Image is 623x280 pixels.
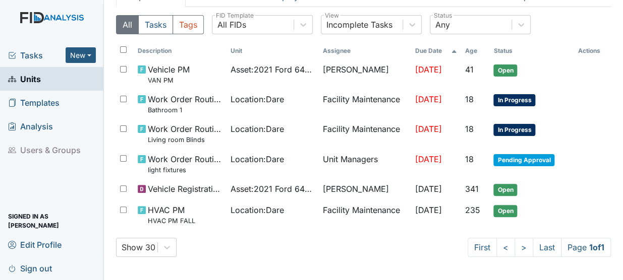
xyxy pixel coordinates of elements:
[415,64,442,75] span: [DATE]
[468,238,497,257] a: First
[465,154,474,164] span: 18
[465,64,474,75] span: 41
[574,42,611,59] th: Actions
[319,119,411,149] td: Facility Maintenance
[231,153,284,165] span: Location : Dare
[8,49,66,61] a: Tasks
[8,95,60,110] span: Templates
[465,184,479,194] span: 341
[66,47,96,63] button: New
[319,149,411,179] td: Unit Managers
[493,64,517,77] span: Open
[319,200,411,230] td: Facility Maintenance
[116,15,204,34] div: Type filter
[515,238,533,257] a: >
[319,59,411,89] td: [PERSON_NAME]
[8,118,53,134] span: Analysis
[465,94,474,104] span: 18
[148,63,190,85] span: Vehicle PM VAN PM
[148,123,222,145] span: Work Order Routine Living room Blinds
[217,19,246,31] div: All FIDs
[226,42,319,59] th: Toggle SortBy
[231,183,315,195] span: Asset : 2021 Ford 64433
[319,89,411,119] td: Facility Maintenance
[415,94,442,104] span: [DATE]
[134,42,226,59] th: Toggle SortBy
[116,15,139,34] button: All
[148,216,195,226] small: HVAC PM FALL
[319,179,411,200] td: [PERSON_NAME]
[148,165,222,175] small: light fixtures
[8,213,96,229] span: Signed in as [PERSON_NAME]
[138,15,173,34] button: Tasks
[148,153,222,175] span: Work Order Routine light fixtures
[148,93,222,115] span: Work Order Routine Bathroom 1
[415,124,442,134] span: [DATE]
[561,238,611,257] span: Page
[116,15,611,257] div: Open Tasks
[415,154,442,164] span: [DATE]
[148,204,195,226] span: HVAC PM HVAC PM FALL
[496,238,515,257] a: <
[148,135,222,145] small: Living room Blinds
[415,205,442,215] span: [DATE]
[148,183,222,195] span: Vehicle Registration
[231,63,315,76] span: Asset : 2021 Ford 64433
[173,15,204,34] button: Tags
[326,19,392,31] div: Incomplete Tasks
[493,124,535,136] span: In Progress
[589,242,604,252] strong: 1 of 1
[465,124,474,134] span: 18
[465,205,480,215] span: 235
[148,105,222,115] small: Bathroom 1
[533,238,561,257] a: Last
[493,205,517,217] span: Open
[435,19,450,31] div: Any
[148,76,190,85] small: VAN PM
[8,237,62,252] span: Edit Profile
[493,154,554,166] span: Pending Approval
[489,42,574,59] th: Toggle SortBy
[231,123,284,135] span: Location : Dare
[461,42,489,59] th: Toggle SortBy
[411,42,461,59] th: Toggle SortBy
[8,71,41,87] span: Units
[231,204,284,216] span: Location : Dare
[319,42,411,59] th: Assignee
[8,260,52,276] span: Sign out
[493,94,535,106] span: In Progress
[468,238,611,257] nav: task-pagination
[493,184,517,196] span: Open
[415,184,442,194] span: [DATE]
[231,93,284,105] span: Location : Dare
[120,46,127,53] input: Toggle All Rows Selected
[122,241,155,253] div: Show 30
